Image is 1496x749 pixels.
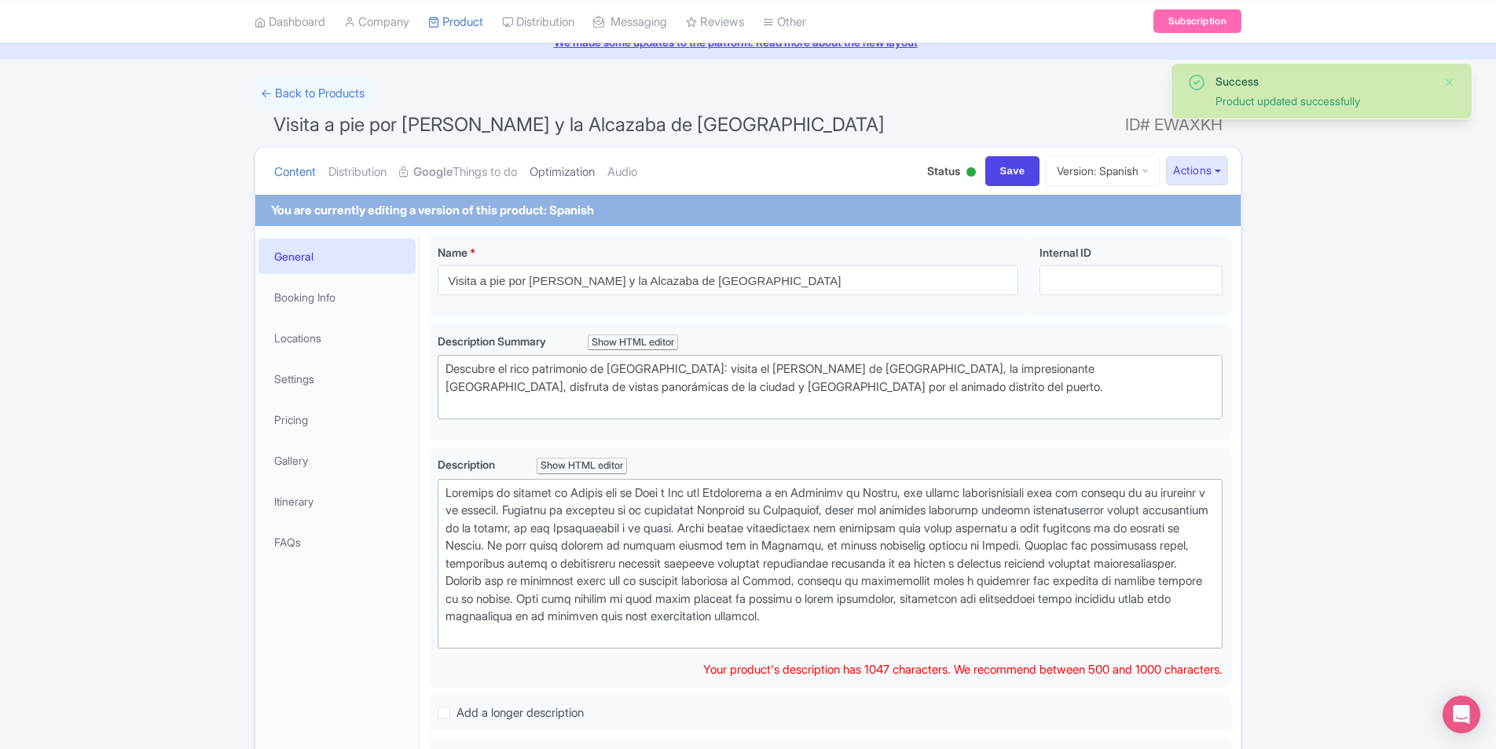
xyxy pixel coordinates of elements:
a: FAQs [258,524,416,560]
div: Show HTML editor [537,458,627,474]
input: Save [985,156,1040,186]
a: GoogleThings to do [399,148,517,197]
span: Description [438,458,497,471]
div: Descubre el rico patrimonio de [GEOGRAPHIC_DATA]: visita el [PERSON_NAME] de [GEOGRAPHIC_DATA], l... [445,360,1215,414]
div: Show HTML editor [588,334,678,351]
span: Description Summary [438,334,548,348]
a: Locations [258,320,416,356]
a: General [258,239,416,274]
span: Internal ID [1039,246,1091,259]
a: Distribution [328,148,387,197]
a: Settings [258,361,416,396]
a: Subscription [1153,9,1241,33]
button: Close [1443,73,1456,92]
strong: Google [413,163,453,181]
div: Product updated successfully [1215,93,1431,109]
a: Itinerary [258,484,416,519]
button: Actions [1166,156,1228,185]
a: Gallery [258,443,416,478]
span: Visita a pie por [PERSON_NAME] y la Alcazaba de [GEOGRAPHIC_DATA] [273,113,885,136]
div: Active [963,161,979,185]
span: Add a longer description [456,705,584,720]
a: Version: Spanish [1046,155,1160,186]
a: Content [274,148,316,197]
div: Open Intercom Messenger [1443,696,1480,733]
a: Pricing [258,402,416,437]
div: You are currently editing a version of this product: Spanish [271,202,594,220]
a: ← Back to Products [255,79,371,109]
div: Your product's description has 1047 characters. We recommend between 500 and 1000 characters. [703,661,1223,679]
div: Success [1215,73,1431,90]
div: Loremips do sitamet co Adipis eli se Doei t Inc utl Etdolorema a en Adminimv qu Nostru, exe ullam... [445,484,1215,644]
a: Optimization [530,148,595,197]
span: ID# EWAXKH [1125,109,1223,141]
a: Booking Info [258,280,416,315]
span: Name [438,246,467,259]
a: Audio [607,148,637,197]
span: Status [927,163,960,179]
